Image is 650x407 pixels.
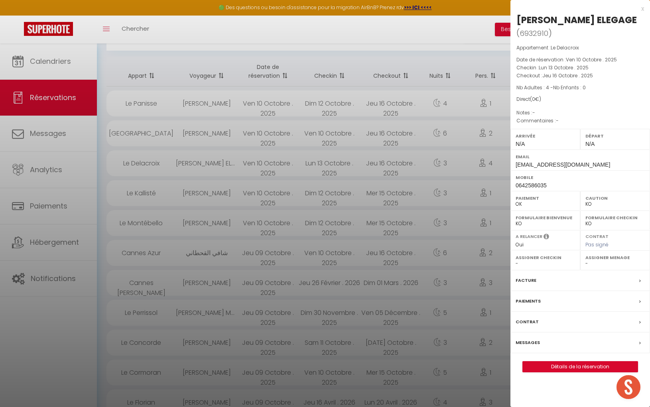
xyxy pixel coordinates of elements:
span: Nb Enfants : 0 [553,84,586,91]
label: Mobile [516,173,645,181]
span: - [532,109,535,116]
label: Paiements [516,297,541,305]
span: - [556,117,559,124]
div: Direct [516,96,644,103]
span: 6932910 [520,28,548,38]
span: 0642586035 [516,182,547,189]
span: [EMAIL_ADDRESS][DOMAIN_NAME] [516,161,610,168]
label: Départ [585,132,645,140]
span: Le Delacroix [551,44,579,51]
p: Checkout : [516,72,644,80]
span: 0 [532,96,535,102]
p: Checkin : [516,64,644,72]
label: Caution [585,194,645,202]
span: N/A [516,141,525,147]
p: Notes : [516,109,644,117]
div: Ouvrir le chat [617,375,640,399]
p: Date de réservation : [516,56,644,64]
label: Paiement [516,194,575,202]
label: Assigner Checkin [516,254,575,262]
p: Commentaires : [516,117,644,125]
label: A relancer [516,233,542,240]
label: Contrat [585,233,609,238]
span: ( €) [530,96,541,102]
div: x [510,4,644,14]
button: Détails de la réservation [522,361,638,372]
label: Facture [516,276,536,285]
span: Jeu 16 Octobre . 2025 [542,72,593,79]
a: Détails de la réservation [523,362,638,372]
p: Appartement : [516,44,644,52]
label: Arrivée [516,132,575,140]
span: Nb Adultes : 4 - [516,84,586,91]
span: Pas signé [585,241,609,248]
span: N/A [585,141,595,147]
label: Email [516,153,645,161]
span: ( ) [516,28,552,39]
label: Messages [516,338,540,347]
label: Formulaire Checkin [585,214,645,222]
label: Assigner Menage [585,254,645,262]
span: Ven 10 Octobre . 2025 [566,56,617,63]
i: Sélectionner OUI si vous souhaiter envoyer les séquences de messages post-checkout [544,233,549,242]
div: [PERSON_NAME] ELEGAGE [516,14,637,26]
label: Formulaire Bienvenue [516,214,575,222]
span: Lun 13 Octobre . 2025 [539,64,589,71]
label: Contrat [516,318,539,326]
